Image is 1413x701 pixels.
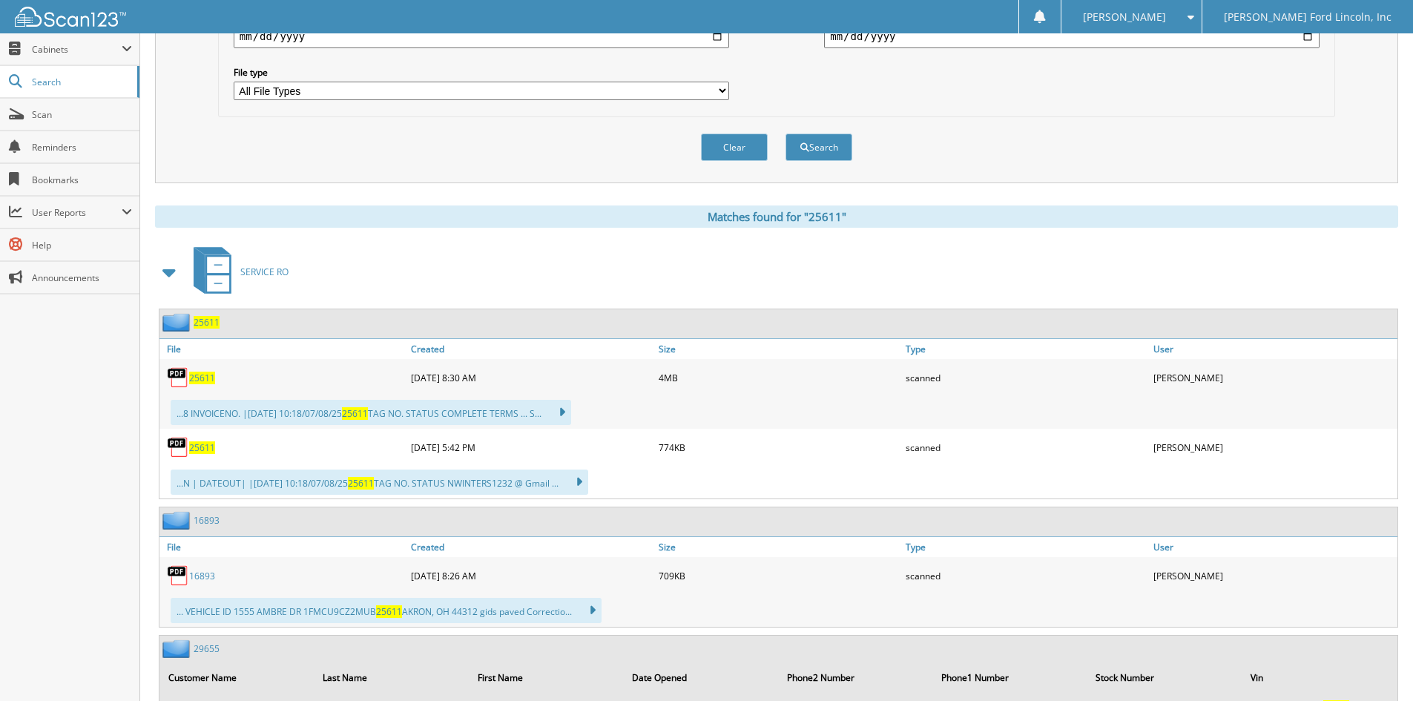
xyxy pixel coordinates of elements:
label: File type [234,66,729,79]
div: [DATE] 8:26 AM [407,561,655,590]
div: [PERSON_NAME] [1150,432,1397,462]
span: [PERSON_NAME] Ford Lincoln, Inc [1224,13,1391,22]
button: Search [785,134,852,161]
span: Reminders [32,141,132,154]
img: PDF.png [167,436,189,458]
img: PDF.png [167,366,189,389]
span: Announcements [32,271,132,284]
th: Stock Number [1088,662,1241,693]
a: 16893 [194,514,220,527]
th: Customer Name [161,662,314,693]
span: Bookmarks [32,174,132,186]
th: Phone2 Number [780,662,932,693]
div: 709KB [655,561,903,590]
span: 25611 [376,605,402,618]
div: ... VEHICLE ID 1555 AMBRE DR 1FMCU9CZ2MUB AKRON, OH 44312 gids paved Correctio... [171,598,602,623]
a: Created [407,537,655,557]
a: File [159,339,407,359]
a: Type [902,537,1150,557]
img: scan123-logo-white.svg [15,7,126,27]
span: Search [32,76,130,88]
div: 774KB [655,432,903,462]
img: folder2.png [162,313,194,332]
a: 29655 [194,642,220,655]
th: Last Name [315,662,468,693]
a: User [1150,339,1397,359]
div: [PERSON_NAME] [1150,363,1397,392]
button: Clear [701,134,768,161]
div: Matches found for "25611" [155,205,1398,228]
input: end [824,24,1320,48]
span: Help [32,239,132,251]
a: Size [655,339,903,359]
a: 25611 [194,316,220,329]
span: [PERSON_NAME] [1083,13,1166,22]
span: 25611 [342,407,368,420]
span: Cabinets [32,43,122,56]
a: SERVICE RO [185,243,289,301]
div: [PERSON_NAME] [1150,561,1397,590]
a: 25611 [189,372,215,384]
a: 25611 [189,441,215,454]
input: start [234,24,729,48]
img: folder2.png [162,511,194,530]
div: ...N | DATEOUT| |[DATE] 10:18/07/08/25 TAG NO. STATUS NWINTERS1232 @ Gmail ... [171,470,588,495]
a: File [159,537,407,557]
div: [DATE] 5:42 PM [407,432,655,462]
th: Date Opened [625,662,777,693]
div: 4MB [655,363,903,392]
span: 25611 [348,477,374,490]
div: [DATE] 8:30 AM [407,363,655,392]
span: User Reports [32,206,122,219]
div: scanned [902,363,1150,392]
a: Created [407,339,655,359]
div: scanned [902,432,1150,462]
a: User [1150,537,1397,557]
th: First Name [470,662,623,693]
img: folder2.png [162,639,194,658]
th: Vin [1243,662,1396,693]
span: SERVICE RO [240,266,289,278]
span: Scan [32,108,132,121]
a: 16893 [189,570,215,582]
a: Type [902,339,1150,359]
img: PDF.png [167,565,189,587]
a: Size [655,537,903,557]
div: scanned [902,561,1150,590]
th: Phone1 Number [934,662,1087,693]
div: ...8 INVOICENO. |[DATE] 10:18/07/08/25 TAG NO. STATUS COMPLETE TERMS ... S... [171,400,571,425]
